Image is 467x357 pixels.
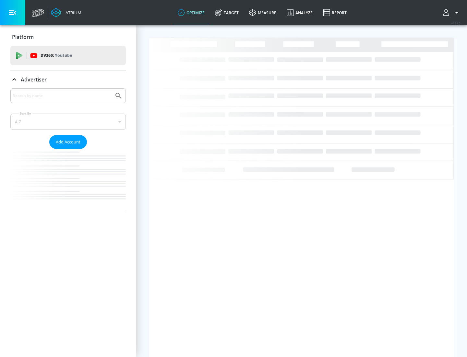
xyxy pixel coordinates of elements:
[51,8,81,18] a: Atrium
[12,33,34,41] p: Platform
[10,114,126,130] div: A-Z
[18,111,32,116] label: Sort By
[55,52,72,59] p: Youtube
[10,70,126,89] div: Advertiser
[318,1,352,24] a: Report
[49,135,87,149] button: Add Account
[21,76,47,83] p: Advertiser
[41,52,72,59] p: DV360:
[13,92,111,100] input: Search by name
[56,138,80,146] span: Add Account
[63,10,81,16] div: Atrium
[210,1,244,24] a: Target
[244,1,281,24] a: measure
[10,28,126,46] div: Platform
[281,1,318,24] a: Analyze
[10,149,126,212] nav: list of Advertiser
[10,46,126,65] div: DV360: Youtube
[451,21,461,25] span: v 4.24.0
[173,1,210,24] a: optimize
[10,88,126,212] div: Advertiser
